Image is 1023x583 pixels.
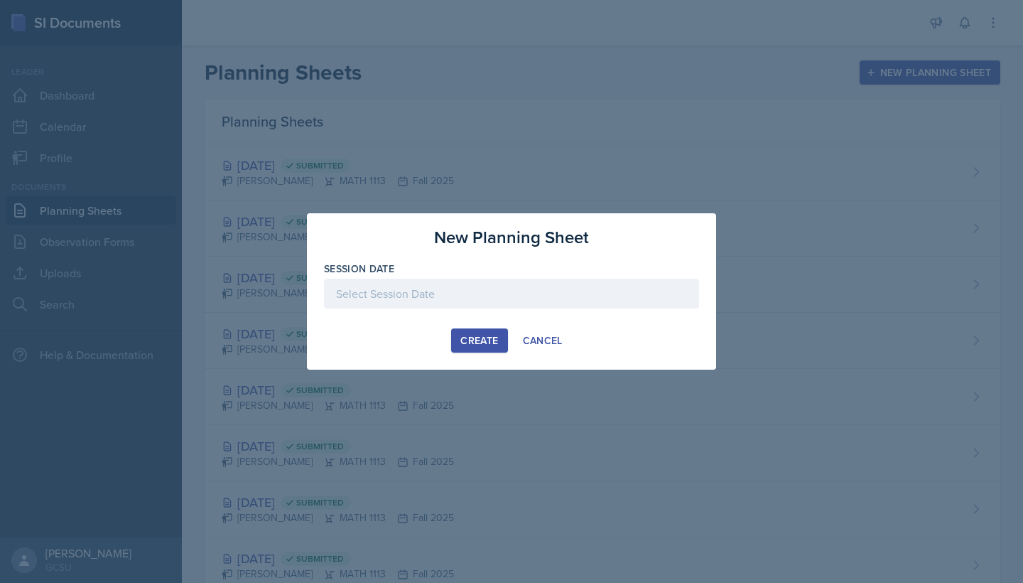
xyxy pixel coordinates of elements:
[434,225,589,250] h3: New Planning Sheet
[451,328,507,353] button: Create
[523,335,563,346] div: Cancel
[514,328,572,353] button: Cancel
[460,335,498,346] div: Create
[324,262,394,276] label: Session Date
